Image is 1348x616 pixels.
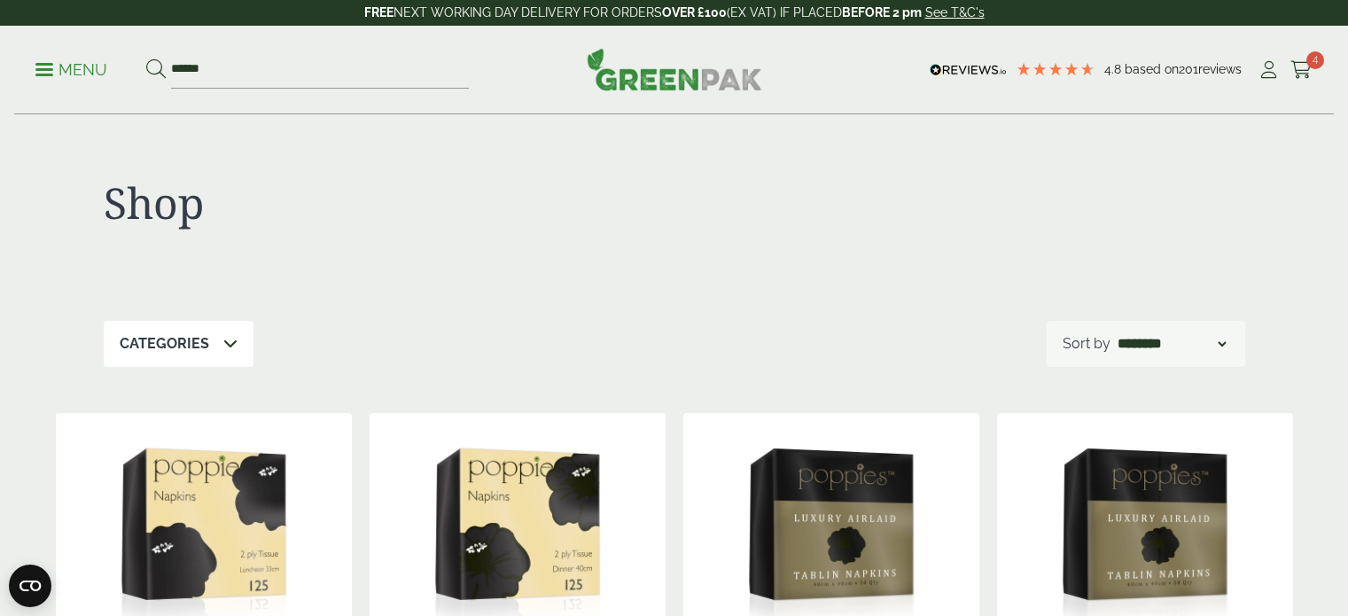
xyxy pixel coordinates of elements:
[925,5,985,19] a: See T&C's
[1306,51,1324,69] span: 4
[364,5,393,19] strong: FREE
[1104,62,1125,76] span: 4.8
[35,59,107,77] a: Menu
[930,64,1007,76] img: REVIEWS.io
[1290,61,1313,79] i: Cart
[120,333,209,355] p: Categories
[1290,57,1313,83] a: 4
[1198,62,1242,76] span: reviews
[1258,61,1280,79] i: My Account
[1125,62,1179,76] span: Based on
[1179,62,1198,76] span: 201
[9,565,51,607] button: Open CMP widget
[662,5,727,19] strong: OVER £100
[587,48,762,90] img: GreenPak Supplies
[35,59,107,81] p: Menu
[1016,61,1095,77] div: 4.79 Stars
[104,177,674,229] h1: Shop
[1114,333,1229,355] select: Shop order
[842,5,922,19] strong: BEFORE 2 pm
[1063,333,1110,355] p: Sort by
